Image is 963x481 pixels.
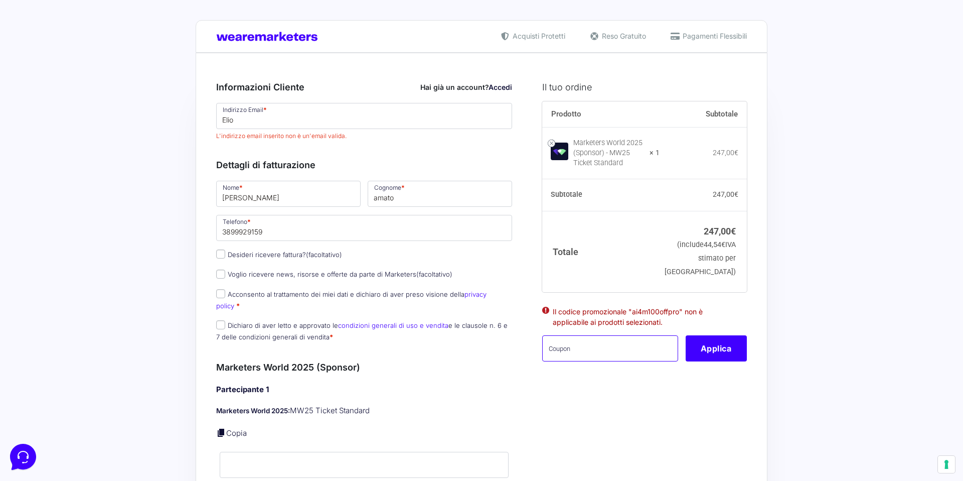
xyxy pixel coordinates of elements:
strong: Marketers World 2025: [216,407,290,415]
span: 44,54 [704,240,725,249]
span: Le tue conversazioni [16,40,85,48]
img: dark [16,56,36,76]
a: Accedi [489,83,512,91]
a: Apri Centro Assistenza [107,125,185,133]
a: Copia [226,428,247,438]
span: Acquisti Protetti [510,31,565,41]
th: Totale [542,211,660,292]
img: Marketers World 2025 (Sponsor) - MW25 Ticket Standard [551,143,568,160]
span: Reso Gratuito [599,31,646,41]
bdi: 247,00 [713,149,738,157]
img: dark [48,56,68,76]
span: (facoltativo) [416,270,452,278]
h3: Informazioni Cliente [216,80,512,94]
span: € [734,190,738,198]
button: Aiuto [131,322,193,345]
li: Il codice promozionale "ai4m100offpro" non è applicabile ai prodotti selezionati. [553,306,736,327]
bdi: 247,00 [713,190,738,198]
input: Cerca un articolo... [23,146,164,156]
small: (include IVA stimato per [GEOGRAPHIC_DATA]) [665,240,736,276]
input: Dichiaro di aver letto e approvato lecondizioni generali di uso e venditae le clausole n. 6 e 7 d... [216,320,225,329]
th: Subtotale [660,101,747,128]
th: Subtotale [542,179,660,211]
label: Voglio ricevere news, risorse e offerte da parte di Marketers [216,270,452,278]
h4: Partecipante 1 [216,384,512,396]
span: Pagamenti Flessibili [680,31,747,41]
input: Nome * [216,181,361,207]
a: condizioni generali di uso e vendita [338,321,448,329]
img: dark [32,56,52,76]
input: Acconsento al trattamento dei miei dati e dichiaro di aver preso visione dellaprivacy policy [216,289,225,298]
div: Hai già un account? [420,82,512,92]
button: Applica [686,335,747,362]
span: € [731,226,736,236]
h3: Il tuo ordine [542,80,747,94]
span: € [721,240,725,249]
span: € [734,149,738,157]
button: Home [8,322,70,345]
label: Desideri ricevere fattura? [216,251,342,259]
iframe: Customerly Messenger Launcher [8,442,38,472]
input: Cognome * [368,181,512,207]
span: Inizia una conversazione [65,90,148,98]
input: Desideri ricevere fattura?(facoltativo) [216,250,225,259]
p: Home [30,336,47,345]
p: Messaggi [87,336,114,345]
button: Messaggi [70,322,131,345]
h3: Marketers World 2025 (Sponsor) [216,360,512,374]
strong: × 1 [650,148,660,158]
th: Prodotto [542,101,660,128]
input: Coupon [542,335,678,362]
bdi: 247,00 [704,226,736,236]
button: Inizia una conversazione [16,84,185,104]
label: Dichiaro di aver letto e approvato le e le clausole n. 6 e 7 delle condizioni generali di vendita [216,321,508,341]
p: MW25 Ticket Standard [216,405,512,417]
h3: Dettagli di fatturazione [216,158,512,172]
div: Marketers World 2025 (Sponsor) - MW25 Ticket Standard [573,138,644,168]
input: Voglio ricevere news, risorse e offerte da parte di Marketers(facoltativo) [216,270,225,279]
a: Copia i dettagli dell'acquirente [216,428,226,438]
input: Indirizzo Email * [216,103,512,129]
label: Acconsento al trattamento dei miei dati e dichiaro di aver preso visione della [216,290,487,310]
span: Trova una risposta [16,125,78,133]
span: (facoltativo) [306,251,342,259]
button: Le tue preferenze relative al consenso per le tecnologie di tracciamento [938,456,955,473]
input: Telefono * [216,215,512,241]
p: Aiuto [154,336,169,345]
h2: Ciao da Marketers 👋 [8,8,169,24]
span: L'indirizzo email inserito non è un'email valida. [216,132,512,141]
